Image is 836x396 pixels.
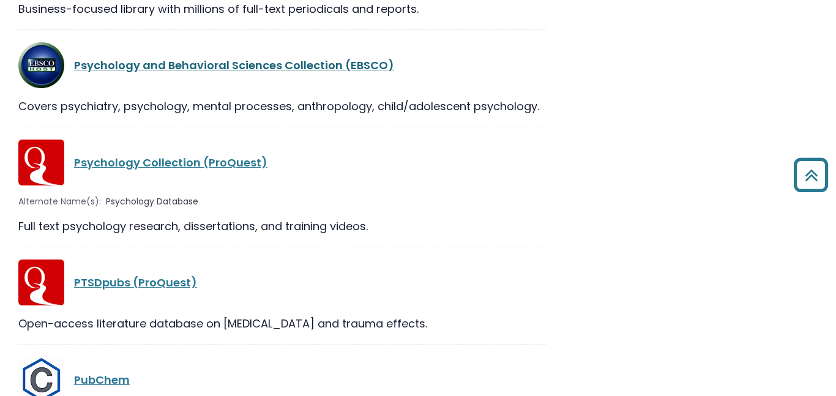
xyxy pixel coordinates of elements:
div: Open-access literature database on [MEDICAL_DATA] and trauma effects. [18,315,547,332]
div: Covers psychiatry, psychology, mental processes, anthropology, child/adolescent psychology. [18,98,547,114]
a: PTSDpubs (ProQuest) [74,275,197,290]
a: Psychology and Behavioral Sciences Collection (EBSCO) [74,58,394,73]
div: Full text psychology research, dissertations, and training videos. [18,218,547,234]
a: Back to Top [789,163,833,186]
a: PubChem [74,372,130,387]
span: Psychology Database [106,195,198,208]
div: Business-focused library with millions of full-text periodicals and reports. [18,1,547,17]
a: Psychology Collection (ProQuest) [74,155,267,170]
span: Alternate Name(s): [18,195,101,208]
